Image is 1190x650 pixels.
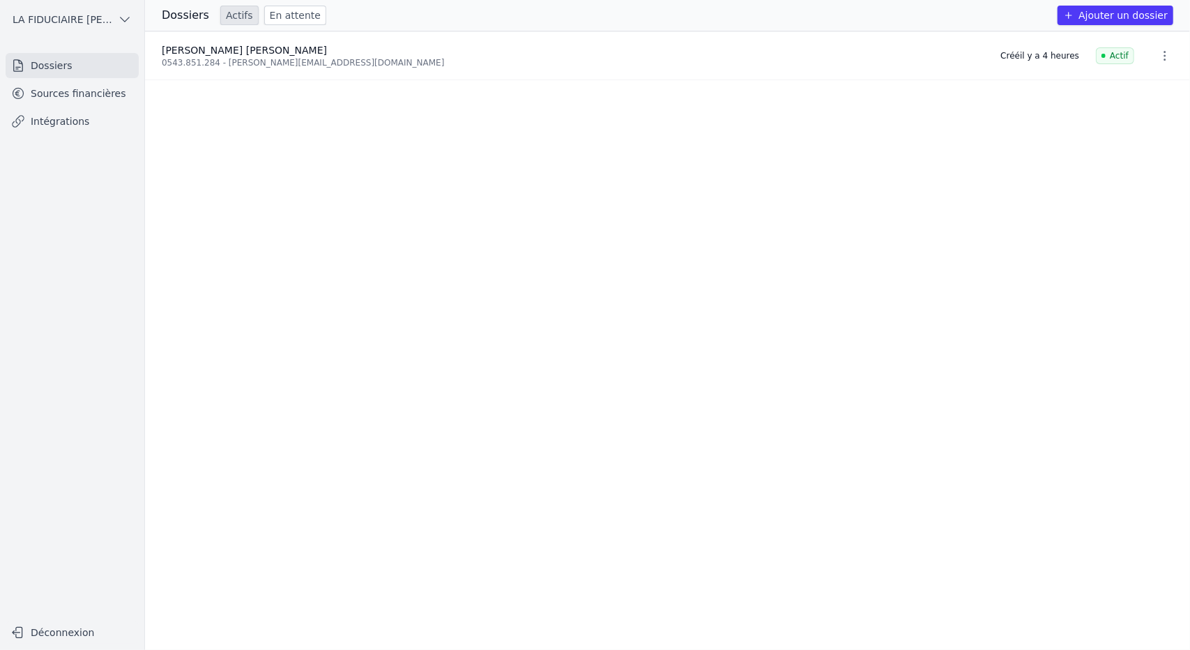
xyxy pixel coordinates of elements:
[6,621,139,644] button: Déconnexion
[162,57,984,68] div: 0543.851.284 - [PERSON_NAME][EMAIL_ADDRESS][DOMAIN_NAME]
[1000,50,1079,61] div: Créé il y a 4 heures
[220,6,259,25] a: Actifs
[6,109,139,134] a: Intégrations
[1058,6,1173,25] button: Ajouter un dossier
[6,81,139,106] a: Sources financières
[13,13,112,27] span: LA FIDUCIAIRE [PERSON_NAME]
[162,45,327,56] span: [PERSON_NAME] [PERSON_NAME]
[6,8,139,31] button: LA FIDUCIAIRE [PERSON_NAME]
[162,7,209,24] h3: Dossiers
[264,6,326,25] a: En attente
[6,53,139,78] a: Dossiers
[1096,47,1134,64] span: Actif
